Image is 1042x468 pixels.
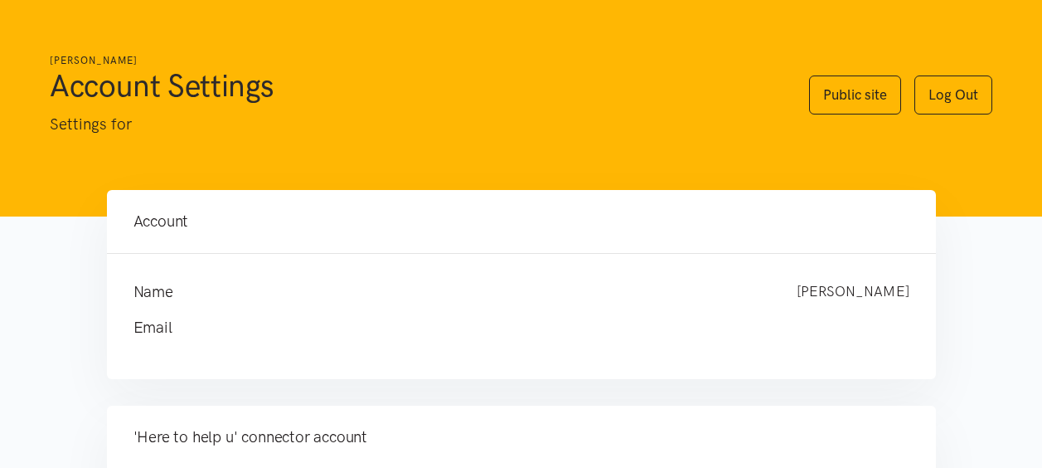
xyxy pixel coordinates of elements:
p: Settings for [50,112,776,137]
h4: 'Here to help u' connector account [133,426,909,449]
h1: Account Settings [50,66,776,105]
h6: [PERSON_NAME] [50,53,776,69]
a: Public site [809,76,901,115]
a: Log Out [914,76,992,115]
h4: Name [133,280,763,304]
h4: Email [133,316,876,339]
div: [PERSON_NAME] [780,280,926,304]
h4: Account [133,210,909,233]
